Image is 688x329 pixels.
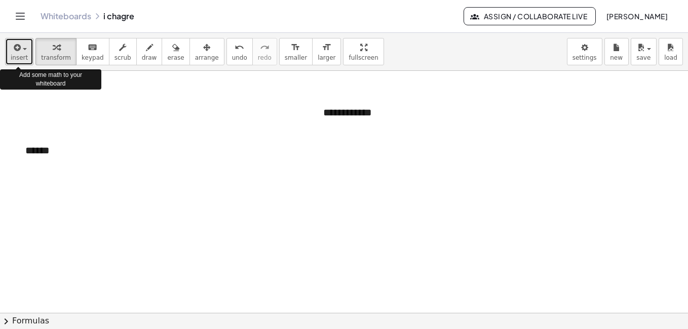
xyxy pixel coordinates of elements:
button: redoredo [252,38,277,65]
span: load [664,54,677,61]
i: redo [260,42,270,54]
span: settings [572,54,597,61]
span: smaller [285,54,307,61]
button: [PERSON_NAME] [598,7,676,25]
span: insert [11,54,28,61]
a: Whiteboards [41,11,91,21]
span: save [636,54,651,61]
button: erase [162,38,189,65]
button: Toggle navigation [12,8,28,24]
span: larger [318,54,335,61]
span: redo [258,54,272,61]
i: keyboard [88,42,97,54]
i: format_size [322,42,331,54]
span: fullscreen [349,54,378,61]
button: settings [567,38,602,65]
button: undoundo [226,38,253,65]
button: new [604,38,629,65]
span: [PERSON_NAME] [606,12,668,21]
button: format_sizelarger [312,38,341,65]
button: format_sizesmaller [279,38,313,65]
span: erase [167,54,184,61]
span: scrub [114,54,131,61]
i: format_size [291,42,300,54]
span: keypad [82,54,104,61]
button: Assign / Collaborate Live [464,7,596,25]
span: arrange [195,54,219,61]
span: Assign / Collaborate Live [472,12,587,21]
i: undo [235,42,244,54]
button: arrange [189,38,224,65]
span: new [610,54,623,61]
button: load [659,38,683,65]
button: save [631,38,657,65]
span: draw [142,54,157,61]
button: draw [136,38,163,65]
button: transform [35,38,77,65]
button: scrub [109,38,137,65]
button: fullscreen [343,38,384,65]
button: keyboardkeypad [76,38,109,65]
span: transform [41,54,71,61]
button: insert [5,38,33,65]
span: undo [232,54,247,61]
